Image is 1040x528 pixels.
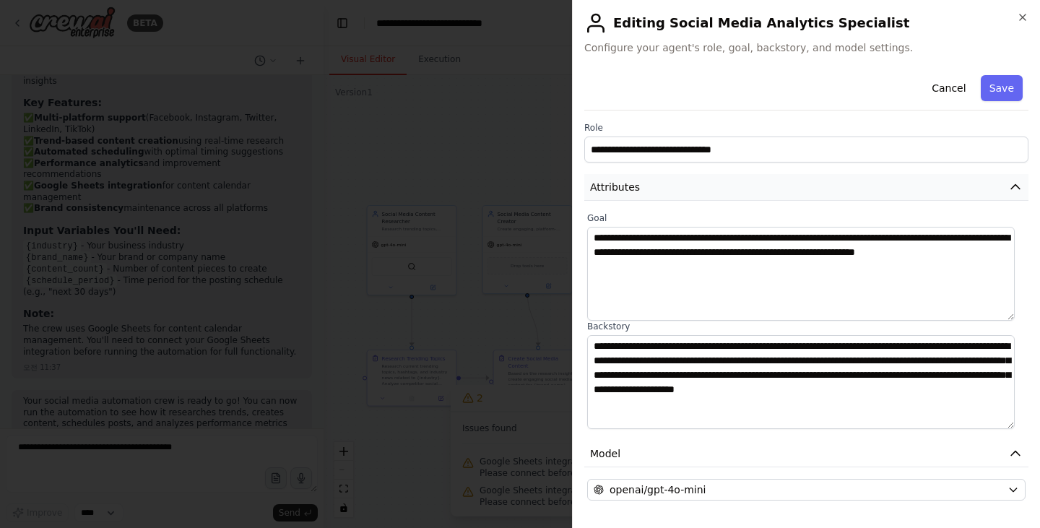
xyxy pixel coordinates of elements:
[610,482,706,497] span: openai/gpt-4o-mini
[584,12,1028,35] h2: Editing Social Media Analytics Specialist
[981,75,1023,101] button: Save
[587,321,1026,332] label: Backstory
[587,479,1026,501] button: openai/gpt-4o-mini
[590,180,640,194] span: Attributes
[584,40,1028,55] span: Configure your agent's role, goal, backstory, and model settings.
[587,212,1026,224] label: Goal
[590,446,620,461] span: Model
[584,174,1028,201] button: Attributes
[584,441,1028,467] button: Model
[923,75,974,101] button: Cancel
[584,122,1028,134] label: Role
